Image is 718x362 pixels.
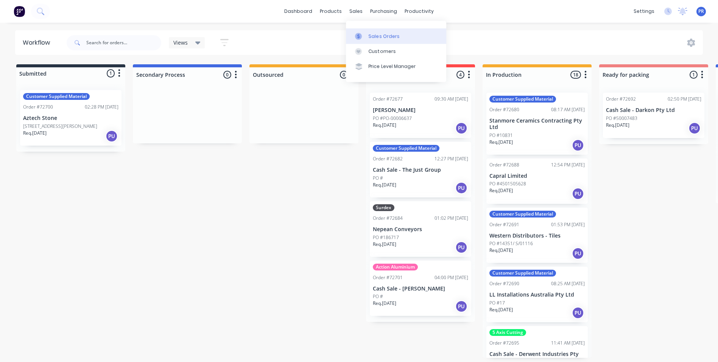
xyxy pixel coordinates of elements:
[435,96,468,103] div: 09:30 AM [DATE]
[373,175,383,182] p: PO #
[455,241,467,253] div: PU
[435,274,468,281] div: 04:00 PM [DATE]
[435,155,468,162] div: 12:27 PM [DATE]
[489,300,505,306] p: PO #17
[489,306,513,313] p: Req. [DATE]
[346,28,446,44] a: Sales Orders
[455,300,467,312] div: PU
[85,104,118,110] div: 02:28 PM [DATE]
[489,233,585,239] p: Western Distributors - Tiles
[489,162,519,168] div: Order #72688
[23,130,47,137] p: Req. [DATE]
[369,63,416,70] div: Price Level Manager
[572,188,584,200] div: PU
[455,122,467,134] div: PU
[489,173,585,179] p: Capral Limited
[173,39,188,47] span: Views
[606,107,701,113] p: Cash Sale - Darkon Pty Ltd
[23,123,97,130] p: [STREET_ADDRESS][PERSON_NAME]
[23,115,118,121] p: Aztech Stone
[486,208,588,263] div: Customer Supplied MaterialOrder #7269101:53 PM [DATE]Western Distributors - TilesPO #14351/ S/011...
[373,234,399,241] p: PO #186717
[373,215,403,222] div: Order #72684
[366,6,401,17] div: purchasing
[606,96,636,103] div: Order #72692
[346,59,446,74] a: Price Level Manager
[373,241,396,248] p: Req. [DATE]
[373,293,383,300] p: PO #
[489,139,513,146] p: Req. [DATE]
[606,122,629,129] p: Req. [DATE]
[373,107,468,113] p: [PERSON_NAME]
[603,93,704,138] div: Order #7269202:50 PM [DATE]Cash Sale - Darkon Pty LtdPO #50007483Req.[DATE]PU
[373,155,403,162] div: Order #72682
[489,211,556,218] div: Customer Supplied Material
[489,280,519,287] div: Order #72690
[489,187,513,194] p: Req. [DATE]
[489,221,519,228] div: Order #72691
[489,240,533,247] p: PO #14351/ S/01116
[14,6,25,17] img: Factory
[606,115,637,122] p: PO #50007483
[486,267,588,322] div: Customer Supplied MaterialOrder #7269008:25 AM [DATE]LL Installations Australia Pty LtdPO #17Req....
[489,118,585,131] p: Stanmore Ceramics Contracting Pty Ltd
[551,106,585,113] div: 08:17 AM [DATE]
[373,300,396,307] p: Req. [DATE]
[369,48,396,55] div: Customers
[373,182,396,188] p: Req. [DATE]
[486,158,588,204] div: Order #7268812:54 PM [DATE]Capral LimitedPO #4501505628Req.[DATE]PU
[489,96,556,103] div: Customer Supplied Material
[572,139,584,151] div: PU
[572,247,584,259] div: PU
[489,270,556,277] div: Customer Supplied Material
[551,280,585,287] div: 08:25 AM [DATE]
[373,145,439,152] div: Customer Supplied Material
[23,38,54,47] div: Workflow
[489,132,513,139] p: PO #10831
[551,162,585,168] div: 12:54 PM [DATE]
[373,167,468,173] p: Cash Sale - The Just Group
[373,286,468,292] p: Cash Sale - [PERSON_NAME]
[373,204,394,211] div: Surdex
[435,215,468,222] div: 01:02 PM [DATE]
[688,122,701,134] div: PU
[280,6,316,17] a: dashboard
[106,130,118,142] div: PU
[698,8,704,15] span: PR
[551,340,585,346] div: 11:41 AM [DATE]
[551,221,585,228] div: 01:53 PM [DATE]
[373,264,418,270] div: Action Aluminium
[486,93,588,155] div: Customer Supplied MaterialOrder #7268008:17 AM [DATE]Stanmore Ceramics Contracting Pty LtdPO #108...
[489,247,513,254] p: Req. [DATE]
[20,90,121,146] div: Customer Supplied MaterialOrder #7270002:28 PM [DATE]Aztech Stone[STREET_ADDRESS][PERSON_NAME]Req...
[370,93,471,138] div: Order #7267709:30 AM [DATE][PERSON_NAME]PO #PO-00006637Req.[DATE]PU
[373,226,468,233] p: Nepean Conveyors
[23,93,90,100] div: Customer Supplied Material
[373,115,412,122] p: PO #PO-00006637
[630,6,658,17] div: settings
[373,274,403,281] div: Order #72701
[346,6,366,17] div: sales
[489,329,526,336] div: 5 Axis Cutting
[401,6,438,17] div: productivity
[489,292,585,298] p: LL Installations Australia Pty Ltd
[373,122,396,129] p: Req. [DATE]
[370,261,471,316] div: Action AluminiumOrder #7270104:00 PM [DATE]Cash Sale - [PERSON_NAME]PO #Req.[DATE]PU
[489,340,519,346] div: Order #72695
[23,104,53,110] div: Order #72700
[369,33,400,40] div: Sales Orders
[373,96,403,103] div: Order #72677
[370,201,471,257] div: SurdexOrder #7268401:02 PM [DATE]Nepean ConveyorsPO #186717Req.[DATE]PU
[572,307,584,319] div: PU
[370,142,471,197] div: Customer Supplied MaterialOrder #7268212:27 PM [DATE]Cash Sale - The Just GroupPO #Req.[DATE]PU
[489,180,526,187] p: PO #4501505628
[489,106,519,113] div: Order #72680
[455,182,467,194] div: PU
[346,44,446,59] a: Customers
[86,35,161,50] input: Search for orders...
[316,6,346,17] div: products
[668,96,701,103] div: 02:50 PM [DATE]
